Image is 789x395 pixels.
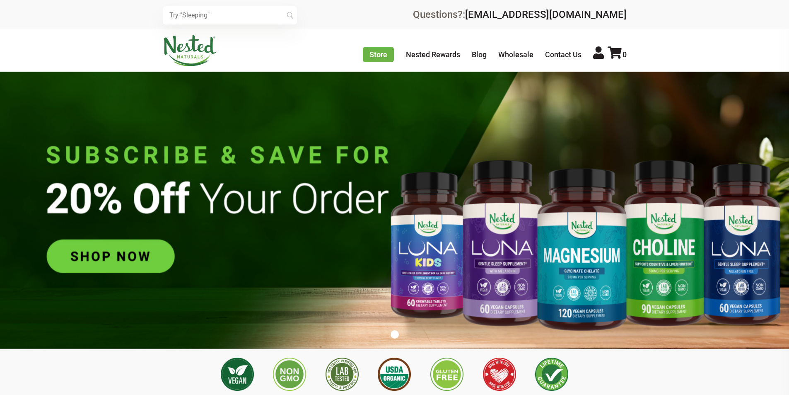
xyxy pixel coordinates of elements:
a: Contact Us [545,50,581,59]
div: Questions?: [413,10,627,19]
a: Blog [472,50,487,59]
img: Nested Naturals [163,35,217,66]
a: [EMAIL_ADDRESS][DOMAIN_NAME] [465,9,627,20]
img: USDA Organic [378,358,411,391]
img: Made with Love [483,358,516,391]
a: Store [363,47,394,62]
a: Wholesale [498,50,533,59]
a: Nested Rewards [406,50,460,59]
span: 0 [623,50,627,59]
img: 3rd Party Lab Tested [326,358,359,391]
button: 1 of 1 [391,330,399,339]
input: Try "Sleeping" [163,6,297,24]
img: Non GMO [273,358,306,391]
img: Gluten Free [430,358,463,391]
img: Vegan [221,358,254,391]
a: 0 [608,50,627,59]
img: Lifetime Guarantee [535,358,568,391]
